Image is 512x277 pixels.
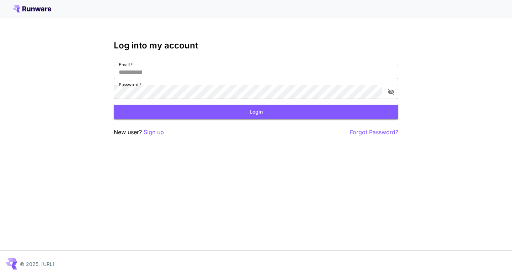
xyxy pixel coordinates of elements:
p: © 2025, [URL] [20,260,54,268]
button: Forgot Password? [350,128,398,137]
h3: Log into my account [114,41,398,51]
button: Login [114,105,398,119]
p: New user? [114,128,164,137]
button: toggle password visibility [385,85,398,98]
label: Email [119,62,133,68]
button: Sign up [144,128,164,137]
label: Password [119,82,142,88]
